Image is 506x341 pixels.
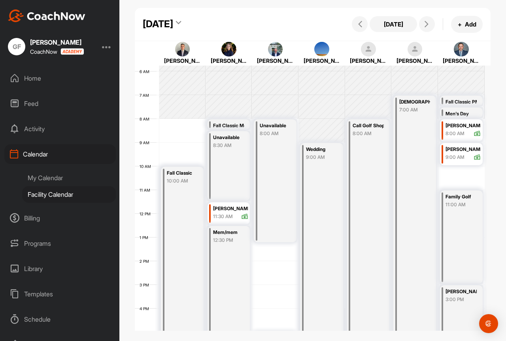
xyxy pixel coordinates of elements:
[257,57,294,65] div: [PERSON_NAME]
[213,121,244,130] div: Fall Classic Mem/mem
[167,177,198,185] div: 10:00 AM
[135,69,157,74] div: 6 AM
[443,57,480,65] div: [PERSON_NAME]
[143,17,173,31] div: [DATE]
[4,309,116,329] div: Schedule
[8,9,85,22] img: CoachNow
[408,42,423,57] img: square_default-ef6cabf814de5a2bf16c804365e32c732080f9872bdf737d349900a9daf73cf9.png
[4,259,116,279] div: Library
[164,57,201,65] div: [PERSON_NAME]
[135,140,157,145] div: 9 AM
[211,57,247,65] div: [PERSON_NAME]
[399,106,430,113] div: 7:00 AM
[135,188,158,192] div: 11 AM
[446,296,477,303] div: 3:00 PM
[135,330,157,335] div: 5 PM
[135,117,157,121] div: 8 AM
[458,20,462,28] span: +
[8,38,25,55] div: GF
[213,133,244,142] div: Unavailable
[4,119,116,139] div: Activity
[396,57,433,65] div: [PERSON_NAME] [PERSON_NAME]
[213,237,244,244] div: 12:30 PM
[399,98,430,107] div: [DEMOGRAPHIC_DATA] FALL CLASSIC MEMBER MEMBER
[213,142,244,149] div: 8:30 AM
[446,154,464,161] div: 9:00 AM
[446,98,477,107] div: Fall Classic PM TTs
[446,145,481,154] div: [PERSON_NAME]
[446,130,464,137] div: 8:00 AM
[446,192,477,202] div: Family Golf
[4,284,116,304] div: Templates
[4,144,116,164] div: Calendar
[4,208,116,228] div: Billing
[135,306,157,311] div: 4 PM
[304,57,340,65] div: [PERSON_NAME]
[260,121,291,130] div: Unavailable
[22,186,116,203] div: Facility Calendar
[451,16,483,33] button: +Add
[135,259,157,264] div: 2 PM
[30,48,84,55] div: CoachNow
[30,39,84,45] div: [PERSON_NAME]
[221,42,236,57] img: square_709eb04eea1884cdf60b346a360604b7.jpg
[370,16,417,32] button: [DATE]
[446,287,477,296] div: [PERSON_NAME] Birthday Dinner
[135,211,159,216] div: 12 PM
[135,93,157,98] div: 7 AM
[175,42,190,57] img: square_1cc27a374cabf7354932ba9b093d3e92.jpg
[135,283,157,287] div: 3 PM
[260,130,291,137] div: 8:00 AM
[446,201,477,208] div: 11:00 AM
[4,234,116,253] div: Programs
[446,121,481,130] div: [PERSON_NAME] [PERSON_NAME]
[361,42,376,57] img: square_default-ef6cabf814de5a2bf16c804365e32c732080f9872bdf737d349900a9daf73cf9.png
[479,314,498,333] div: Open Intercom Messenger
[446,109,477,119] div: Men's Day
[135,235,156,240] div: 1 PM
[353,121,384,130] div: Call Golf Shop [PHONE_NUMBER]
[350,57,387,65] div: [PERSON_NAME]
[353,130,384,137] div: 8:00 AM
[213,213,233,220] div: 11:30 AM
[268,42,283,57] img: square_446d4912c97095f53e069ee915ff1568.jpg
[314,42,329,57] img: square_6c8f0e0a31fe28570eabc462bee4daaf.jpg
[306,154,337,161] div: 9:00 AM
[213,228,244,237] div: Mem/mem
[4,94,116,113] div: Feed
[454,42,469,57] img: square_2188944b32105364a078cb753be2f824.jpg
[167,169,198,178] div: Fall Classic
[306,145,337,154] div: Wedding
[135,164,159,169] div: 10 AM
[4,68,116,88] div: Home
[22,170,116,186] div: My Calendar
[60,48,84,55] img: CoachNow acadmey
[213,204,248,213] div: [PERSON_NAME]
